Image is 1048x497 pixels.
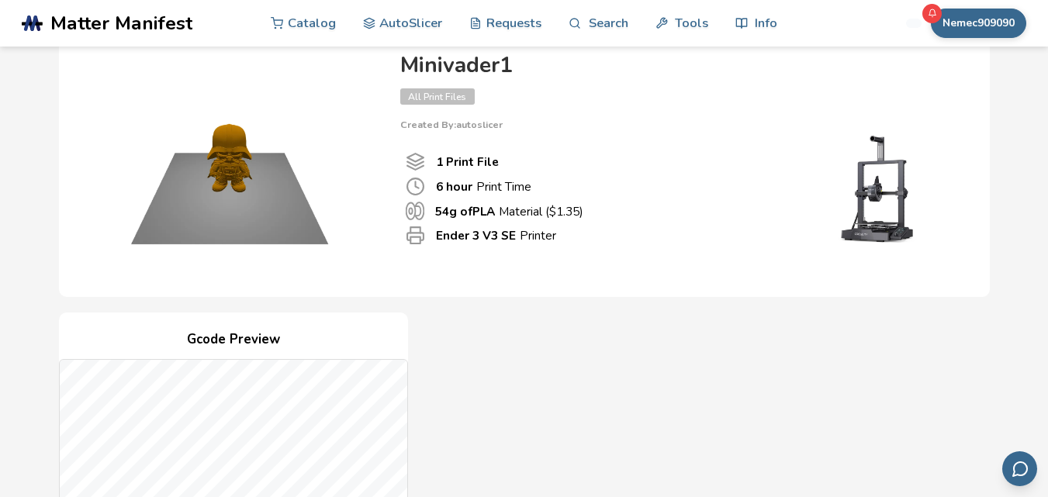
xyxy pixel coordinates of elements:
span: Matter Manifest [50,12,192,34]
span: Number Of Print files [406,152,425,171]
p: Material ($ 1.35 ) [435,203,583,219]
p: Printer [436,227,556,243]
span: All Print Files [400,88,475,105]
button: Send feedback via email [1002,451,1037,486]
span: Printer [406,226,425,245]
img: Product [74,46,385,278]
button: Nemec909090 [931,9,1026,38]
p: Created By: autoslicer [400,119,959,130]
b: Ender 3 V3 SE [436,227,516,243]
b: 54 g of PLA [435,203,495,219]
h4: Minivader1 [400,53,959,78]
span: Material Used [406,202,424,220]
img: Printer [804,130,959,247]
p: Print Time [436,178,531,195]
span: Print Time [406,177,425,196]
b: 6 hour [436,178,472,195]
h4: Gcode Preview [59,328,408,352]
b: 1 Print File [436,154,499,170]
